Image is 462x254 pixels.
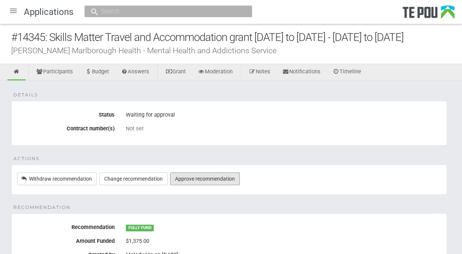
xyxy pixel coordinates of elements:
span: FULLY FUND [126,225,154,231]
label: Amount Funded [12,235,120,244]
a: Budget [79,64,115,80]
a: Grant [160,64,191,80]
div: Not set [126,125,441,132]
a: Moderation [192,64,238,80]
a: Participants [31,64,79,80]
a: Notes [243,64,276,80]
span: Recommendation [13,204,71,211]
a: Notifications [277,64,326,80]
span: Details [13,92,38,98]
span: Actions [13,155,39,162]
a: Withdraw recommendation [17,172,97,185]
a: Answers [115,64,155,80]
div: #14345: Skills Matter Travel and Accommodation grant [DATE] to [DATE] - [DATE] to [DATE] [11,29,462,45]
div: [PERSON_NAME] Marlborough Health - Mental Health and Addictions Service [11,47,462,54]
input: Search [99,7,230,15]
a: Timeline [327,64,367,80]
a: Approve recommendation [170,172,240,185]
div: $1,375.00 [126,235,441,248]
label: Status [12,109,120,118]
label: Recommendation [12,221,120,231]
label: Contract number(s) [12,123,120,132]
div: Waiting for approval [126,109,441,121]
a: Change recommendation [99,172,168,185]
